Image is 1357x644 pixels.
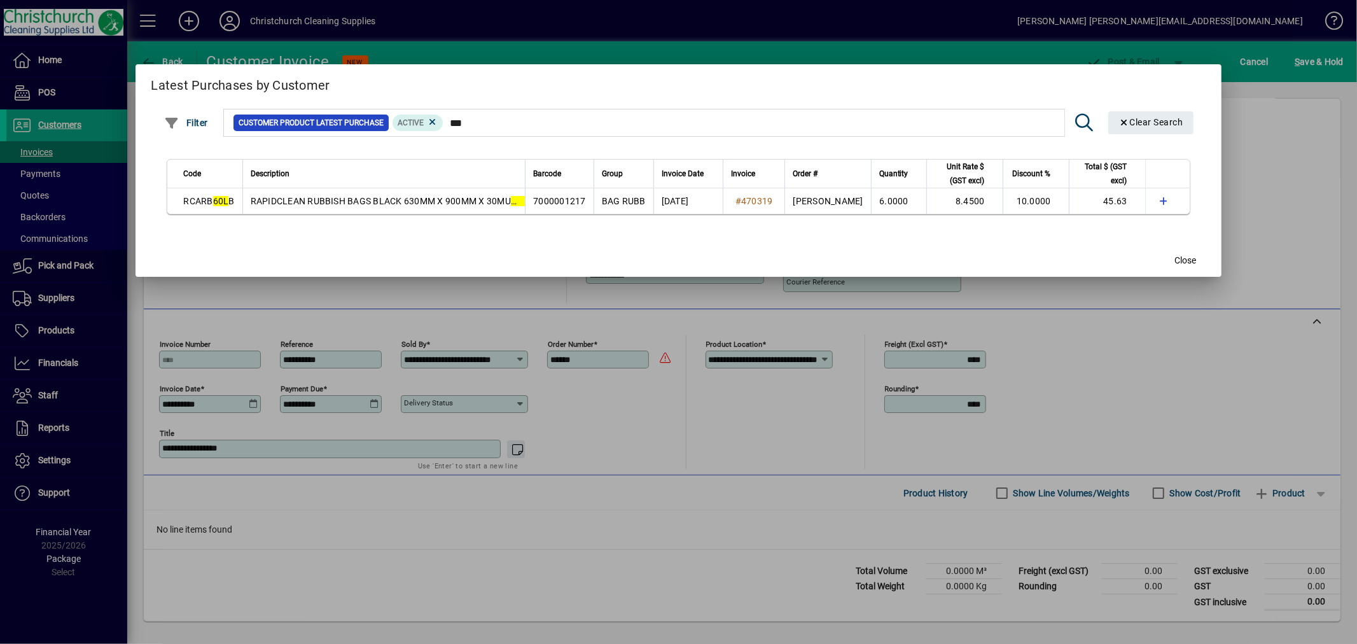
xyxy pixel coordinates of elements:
em: 60L [213,196,229,206]
span: Description [251,167,289,181]
div: Unit Rate $ (GST excl) [935,160,996,188]
mat-chip: Product Activation Status: Active [393,115,443,131]
span: 7000001217 [533,196,586,206]
button: Clear [1108,111,1193,134]
button: Filter [161,111,211,134]
span: Filter [164,118,208,128]
span: Discount % [1013,167,1051,181]
div: Barcode [533,167,586,181]
span: RCARB B [183,196,234,206]
span: # [735,196,741,206]
span: 470319 [741,196,773,206]
em: 60L [511,196,527,206]
span: Order # [793,167,818,181]
a: #470319 [731,194,777,208]
td: 10.0000 [1003,188,1069,214]
td: 8.4500 [926,188,1003,214]
td: 45.63 [1069,188,1145,214]
span: Customer Product Latest Purchase [239,116,384,129]
span: Invoice Date [662,167,704,181]
div: Quantity [879,167,920,181]
span: Active [398,118,424,127]
div: Invoice Date [662,167,715,181]
div: Order # [793,167,863,181]
div: Code [183,167,234,181]
td: 6.0000 [871,188,926,214]
td: [DATE] [653,188,723,214]
span: Group [602,167,623,181]
span: Clear Search [1118,117,1183,127]
div: Group [602,167,646,181]
span: Code [183,167,201,181]
span: Close [1175,254,1197,267]
span: Invoice [731,167,755,181]
td: [PERSON_NAME] [784,188,870,214]
span: Unit Rate $ (GST excl) [935,160,985,188]
div: Description [251,167,518,181]
span: Total $ (GST excl) [1077,160,1127,188]
button: Close [1166,249,1206,272]
span: Barcode [533,167,561,181]
div: Invoice [731,167,777,181]
span: RAPIDCLEAN RUBBISH BAGS BLACK 630MM X 900MM X 30MU 50S [251,196,543,206]
div: Discount % [1011,167,1062,181]
span: Quantity [879,167,908,181]
div: Total $ (GST excl) [1077,160,1139,188]
span: BAG RUBB [602,196,646,206]
h2: Latest Purchases by Customer [136,64,1221,101]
